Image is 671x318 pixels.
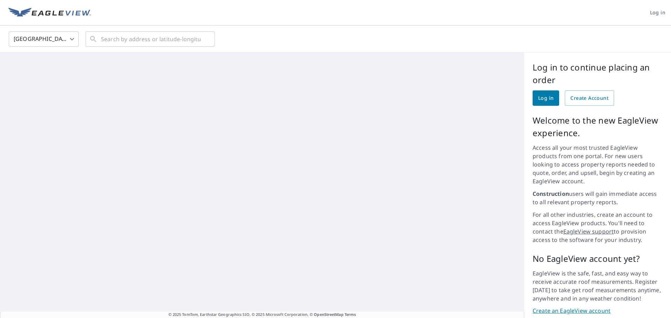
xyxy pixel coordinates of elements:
input: Search by address or latitude-longitude [101,29,201,49]
span: Log in [650,8,665,17]
span: Create Account [570,94,608,103]
a: Create an EagleView account [533,307,663,315]
p: For all other industries, create an account to access EagleView products. You'll need to contact ... [533,210,663,244]
img: EV Logo [8,8,91,18]
a: Log in [533,90,559,106]
p: Log in to continue placing an order [533,61,663,86]
p: users will gain immediate access to all relevant property reports. [533,190,663,206]
strong: Construction [533,190,569,198]
a: EagleView support [563,228,614,235]
p: No EagleView account yet? [533,252,663,265]
span: Log in [538,94,554,103]
div: [GEOGRAPHIC_DATA] [9,29,79,49]
p: EagleView is the safe, fast, and easy way to receive accurate roof measurements. Register [DATE] ... [533,269,663,303]
a: Terms [345,312,356,317]
span: © 2025 TomTom, Earthstar Geographics SIO, © 2025 Microsoft Corporation, © [168,312,356,318]
p: Welcome to the new EagleView experience. [533,114,663,139]
a: OpenStreetMap [314,312,343,317]
a: Create Account [565,90,614,106]
p: Access all your most trusted EagleView products from one portal. For new users looking to access ... [533,143,663,185]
